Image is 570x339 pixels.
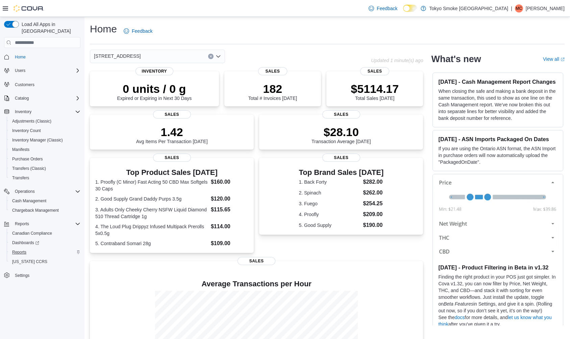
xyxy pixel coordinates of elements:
h2: What's new [431,54,481,64]
a: Settings [12,271,32,280]
dd: $262.00 [363,189,384,197]
a: View allExternal link [543,56,565,62]
span: Sales [322,110,360,119]
p: $28.10 [312,125,371,139]
span: Customers [15,82,34,87]
dd: $282.00 [363,178,384,186]
p: Finding the right product in your POS just got simpler. In Cova v1.32, you can now filter by Pric... [438,273,557,314]
button: Customers [1,79,83,89]
dt: 5. Good Supply [299,222,360,229]
dt: 5. Contraband Somari 28g [95,240,208,247]
span: Catalog [15,96,29,101]
span: Purchase Orders [9,155,80,163]
h4: Average Transactions per Hour [95,280,418,288]
button: Cash Management [7,196,83,206]
span: Reports [12,220,80,228]
span: Adjustments (Classic) [9,117,80,125]
a: Inventory Manager (Classic) [9,136,66,144]
button: Inventory [1,107,83,116]
dd: $209.00 [363,210,384,218]
span: Sales [153,110,191,119]
span: Reports [12,250,26,255]
button: Catalog [12,94,31,102]
span: Chargeback Management [9,206,80,214]
button: Reports [12,220,32,228]
span: Inventory Count [9,127,80,135]
span: Operations [15,189,35,194]
span: [US_STATE] CCRS [12,259,47,264]
span: Users [15,68,25,73]
button: Inventory Count [7,126,83,135]
span: Customers [12,80,80,88]
button: Inventory Manager (Classic) [7,135,83,145]
span: Purchase Orders [12,156,43,162]
a: Purchase Orders [9,155,46,163]
a: Chargeback Management [9,206,61,214]
button: Manifests [7,145,83,154]
dt: 4. Proofly [299,211,360,218]
span: Cash Management [9,197,80,205]
a: [US_STATE] CCRS [9,258,50,266]
span: Inventory [15,109,31,114]
button: Users [12,67,28,75]
span: Feedback [377,5,397,12]
h3: Top Product Sales [DATE] [95,168,248,177]
dt: 3. Fuego [299,200,360,207]
button: Canadian Compliance [7,229,83,238]
button: Transfers (Classic) [7,164,83,173]
span: Sales [238,257,275,265]
button: Chargeback Management [7,206,83,215]
p: See the for more details, and after you’ve given it a try. [438,314,557,328]
span: Transfers (Classic) [12,166,46,171]
dt: 2. Good Supply Grand Daddy Purps 3.5g [95,195,208,202]
dd: $160.00 [211,178,248,186]
input: Dark Mode [403,5,417,12]
dt: 1. Proofly (C Minor) Fast Acting 50 CBD Max Softgels 30 Caps [95,179,208,192]
span: Manifests [9,146,80,154]
a: Cash Management [9,197,49,205]
span: Sales [153,154,191,162]
a: Home [12,53,28,61]
a: Customers [12,81,37,89]
h3: [DATE] - Product Filtering in Beta in v1.32 [438,264,557,271]
span: Reports [15,221,29,227]
p: Tokyo Smoke [GEOGRAPHIC_DATA] [429,4,509,12]
span: Adjustments (Classic) [12,119,51,124]
span: Inventory Count [12,128,41,133]
a: Transfers (Classic) [9,164,49,173]
div: Total # Invoices [DATE] [248,82,297,101]
span: Chargeback Management [12,208,59,213]
a: Feedback [366,2,400,15]
h3: [DATE] - Cash Management Report Changes [438,78,557,85]
span: Canadian Compliance [12,231,52,236]
p: 182 [248,82,297,96]
p: $5114.17 [351,82,399,96]
span: Home [12,53,80,61]
span: Transfers [12,175,29,181]
span: Sales [360,67,389,75]
span: [STREET_ADDRESS] [94,52,141,60]
h1: Home [90,22,117,36]
span: MC [516,4,522,12]
span: Users [12,67,80,75]
svg: External link [561,57,565,61]
nav: Complex example [4,49,80,298]
p: When closing the safe and making a bank deposit in the same transaction, this used to show as one... [438,88,557,122]
button: Reports [1,219,83,229]
span: Inventory Manager (Classic) [9,136,80,144]
span: Inventory Manager (Classic) [12,137,63,143]
h3: Top Brand Sales [DATE] [299,168,383,177]
button: Settings [1,270,83,280]
button: Operations [1,187,83,196]
div: Expired or Expiring in Next 30 Days [117,82,192,101]
button: Clear input [208,54,214,59]
button: Reports [7,247,83,257]
div: Transaction Average [DATE] [312,125,371,144]
span: Sales [322,154,360,162]
p: [PERSON_NAME] [526,4,565,12]
button: Operations [12,187,38,195]
a: Transfers [9,174,32,182]
div: Total Sales [DATE] [351,82,399,101]
div: Milo Che [515,4,523,12]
